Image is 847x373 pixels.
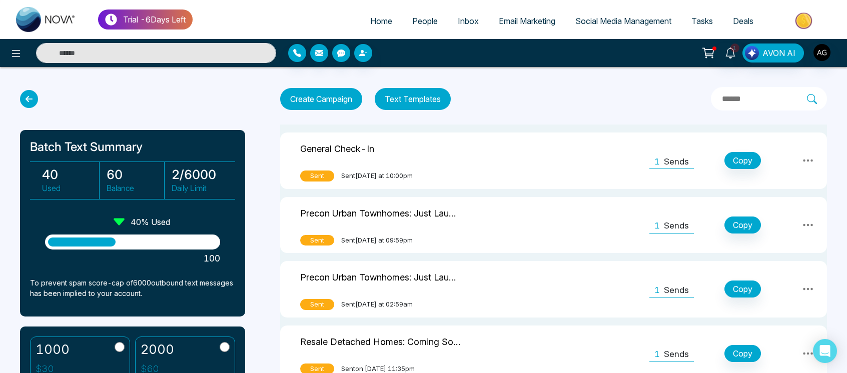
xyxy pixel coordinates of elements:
[813,44,830,61] img: User Avatar
[131,216,170,228] p: 40 % Used
[730,43,739,52] span: 1
[402,11,448,30] a: People
[36,342,70,357] h2: 1000
[724,280,761,297] button: Copy
[654,155,660,168] span: 1
[107,182,164,194] p: Balance
[565,11,681,30] a: Social Media Management
[220,342,230,352] input: 2000$60
[575,16,671,26] span: Social Media Management
[107,167,164,182] h3: 60
[300,268,460,284] p: Precon Urban Townhomes: Just Launched
[489,11,565,30] a: Email Marketing
[341,235,413,245] span: Sent [DATE] at 09:59pm
[412,16,438,26] span: People
[16,7,76,32] img: Nova CRM Logo
[499,16,555,26] span: Email Marketing
[664,155,689,168] p: Sends
[141,342,174,357] h2: 2000
[42,182,99,194] p: Used
[724,216,761,233] button: Copy
[458,16,479,26] span: Inbox
[300,170,334,181] span: Sent
[768,9,841,32] img: Market-place.gif
[654,284,660,297] span: 1
[280,197,827,253] tr: Precon Urban Townhomes: Just LaunchedSentSent[DATE] at 09:59pm1SendsCopy
[742,43,804,62] button: AVON AI
[664,219,689,232] p: Sends
[724,345,761,362] button: Copy
[42,167,99,182] h3: 40
[300,204,460,220] p: Precon Urban Townhomes: Just Launched
[280,132,827,189] tr: General Check-InSentSent[DATE] at 10:00pm1SendsCopy
[172,182,229,194] p: Daily Limit
[448,11,489,30] a: Inbox
[30,140,235,154] h1: Batch Text Summary
[30,277,235,298] p: To prevent spam score-cap of 6000 outbound text messages has been implied to your account.
[664,284,689,297] p: Sends
[280,261,827,317] tr: Precon Urban Townhomes: Just LaunchedSentSent[DATE] at 02:59am1SendsCopy
[375,88,451,110] button: Text Templates
[123,13,186,25] p: Trial - 6 Days Left
[718,43,742,61] a: 1
[280,88,362,110] button: Create Campaign
[370,16,392,26] span: Home
[115,342,125,352] input: 1000$30
[45,251,220,265] p: 100
[654,219,660,232] span: 1
[341,171,413,181] span: Sent [DATE] at 10:00pm
[762,47,795,59] span: AVON AI
[172,167,229,182] h3: 2 / 6000
[745,46,759,60] img: Lead Flow
[681,11,723,30] a: Tasks
[360,11,402,30] a: Home
[300,299,334,310] span: Sent
[724,152,761,169] button: Copy
[664,348,689,361] p: Sends
[300,235,334,246] span: Sent
[723,11,763,30] a: Deals
[300,333,460,348] p: Resale Detached Homes: Coming Soon
[813,339,837,363] div: Open Intercom Messenger
[733,16,753,26] span: Deals
[654,348,660,361] span: 1
[341,299,413,309] span: Sent [DATE] at 02:59am
[691,16,713,26] span: Tasks
[300,140,374,155] p: General Check-In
